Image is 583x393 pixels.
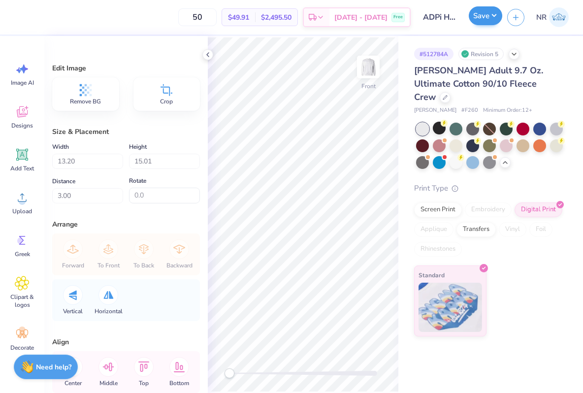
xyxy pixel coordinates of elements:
div: Transfers [456,222,496,237]
div: Vinyl [499,222,526,237]
img: Nikki Rose [549,7,569,27]
div: Rhinestones [414,242,462,257]
button: Save [469,6,502,25]
div: Edit Image [52,63,200,73]
span: Horizontal [95,307,123,315]
span: Add Text [10,164,34,172]
span: Remove BG [70,98,101,105]
span: Center [65,379,82,387]
span: Middle [99,379,118,387]
label: Width [52,141,69,153]
span: Crop [160,98,173,105]
div: Print Type [414,183,563,194]
span: [PERSON_NAME] [414,106,456,115]
img: Standard [419,283,482,332]
strong: Need help? [36,362,71,372]
div: Foil [529,222,552,237]
span: Designs [11,122,33,130]
span: Top [139,379,149,387]
div: # 512784A [414,48,453,60]
div: Screen Print [414,202,462,217]
span: NR [536,12,547,23]
a: NR [532,7,573,27]
span: $49.91 [228,12,249,23]
span: Clipart & logos [6,293,38,309]
span: # F260 [461,106,478,115]
span: Minimum Order: 12 + [483,106,532,115]
div: Arrange [52,219,200,229]
label: Height [129,141,147,153]
label: Distance [52,175,75,187]
span: Upload [12,207,32,215]
span: [PERSON_NAME] Adult 9.7 Oz. Ultimate Cotton 90/10 Fleece Crew [414,65,543,103]
label: Rotate [129,175,146,187]
span: Free [393,14,403,21]
input: Untitled Design [416,7,464,27]
span: Image AI [11,79,34,87]
div: Front [361,82,376,91]
span: Greek [15,250,30,258]
div: Align [52,337,200,347]
span: Vertical [63,307,83,315]
span: Decorate [10,344,34,352]
span: [DATE] - [DATE] [334,12,388,23]
input: – – [178,8,217,26]
img: Front [358,57,378,77]
div: Revision 5 [458,48,504,60]
span: $2,495.50 [261,12,291,23]
div: Digital Print [515,202,562,217]
div: Embroidery [465,202,512,217]
span: Bottom [169,379,189,387]
span: Standard [419,270,445,280]
div: Size & Placement [52,127,200,137]
div: Accessibility label [225,368,234,378]
div: Applique [414,222,453,237]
